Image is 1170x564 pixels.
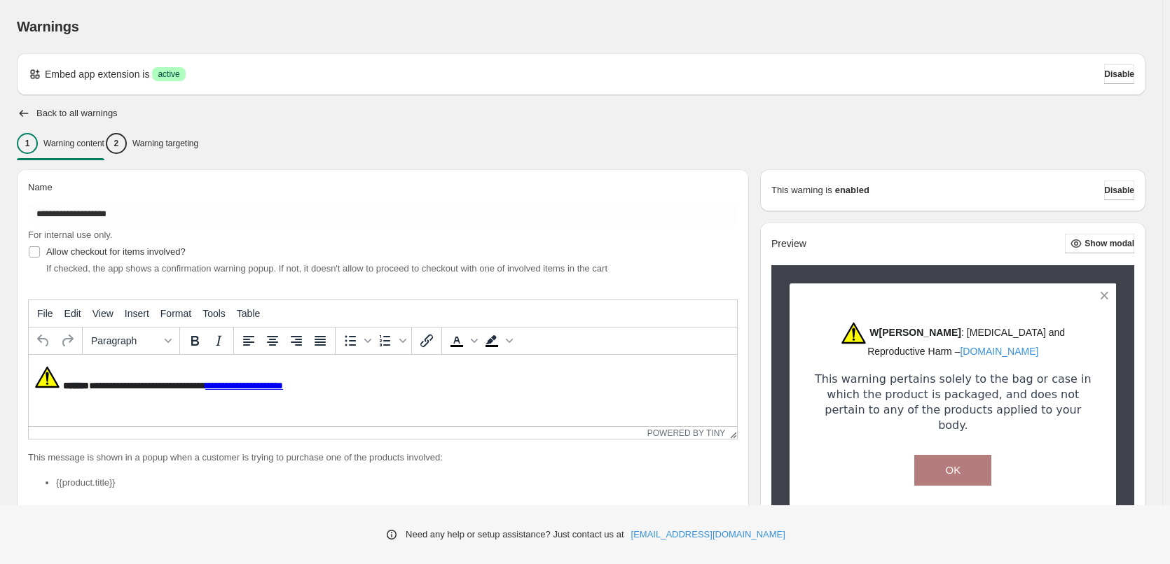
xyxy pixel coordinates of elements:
[28,182,53,192] span: Name
[158,69,179,80] span: active
[480,329,515,353] div: Background color
[415,329,439,353] button: Insert/edit link
[85,329,177,353] button: Formats
[207,329,230,353] button: Italic
[631,528,785,542] a: [EMAIL_ADDRESS][DOMAIN_NAME]
[43,138,104,149] p: Warning content
[1104,69,1134,80] span: Disable
[160,308,191,319] span: Format
[28,230,112,240] span: For internal use only.
[46,246,186,257] span: Allow checkout for items involved?
[284,329,308,353] button: Align right
[308,329,332,353] button: Justify
[1104,181,1134,200] button: Disable
[914,455,991,486] button: OK
[237,308,260,319] span: Table
[32,329,55,353] button: Undo
[45,67,149,81] p: Embed app extension is
[261,329,284,353] button: Align center
[725,427,737,439] div: Resize
[1085,238,1134,249] span: Show modal
[6,11,703,83] body: Rich Text Area. Press ALT-0 for help.
[17,19,79,34] span: Warnings
[771,183,832,197] p: This warning is
[1104,64,1134,84] button: Disable
[869,326,879,337] strong: W
[183,329,207,353] button: Bold
[373,329,408,353] div: Numbered list
[46,263,607,274] span: If checked, the app shows a confirmation warning popup. If not, it doesn't allow to proceed to ch...
[1104,185,1134,196] span: Disable
[647,428,726,438] a: Powered by Tiny
[338,329,373,353] div: Bullet list
[815,372,1095,432] span: This warning pertains solely to the bag or case in which the product is packaged, and does not pe...
[132,138,198,149] p: Warning targeting
[960,346,1038,357] a: [DOMAIN_NAME]
[17,129,104,158] button: 1Warning content
[879,326,961,337] strong: [PERSON_NAME]
[237,329,261,353] button: Align left
[771,238,806,250] h2: Preview
[17,133,38,154] div: 1
[867,326,1065,356] span: : [MEDICAL_DATA] and Reproductive Harm –
[835,183,869,197] strong: enabled
[91,335,160,346] span: Paragraph
[55,329,79,353] button: Redo
[106,129,198,158] button: 2Warning targeting
[841,322,867,344] img: ⚠ #2
[106,133,127,154] div: 2
[445,329,480,353] div: Text color
[125,308,149,319] span: Insert
[64,308,81,319] span: Edit
[1065,234,1134,253] button: Show modal
[37,308,53,319] span: File
[92,308,113,319] span: View
[56,476,738,490] li: {{product.title}}
[202,308,226,319] span: Tools
[36,108,118,119] h2: Back to all warnings
[29,355,737,426] iframe: Rich Text Area
[28,451,738,465] p: This message is shown in a popup when a customer is trying to purchase one of the products involved:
